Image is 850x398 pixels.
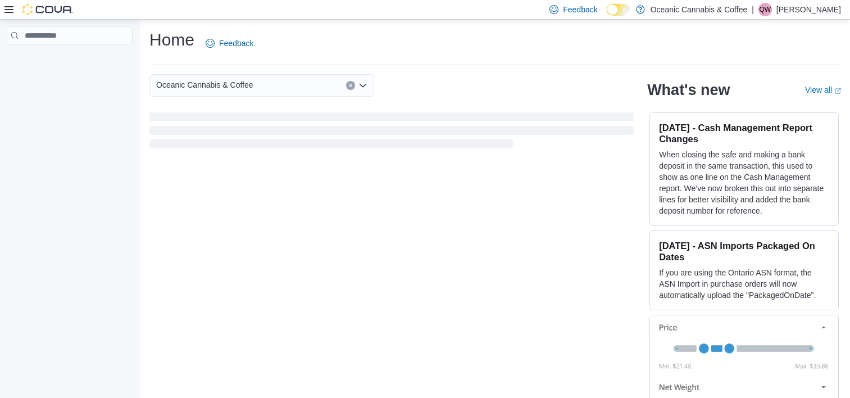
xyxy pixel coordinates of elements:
[149,29,194,51] h1: Home
[758,3,772,16] div: Quentin White
[358,81,367,90] button: Open list of options
[805,85,841,94] a: View allExternal link
[659,240,829,263] h3: [DATE] - ASN Imports Packaged On Dates
[201,32,258,55] a: Feedback
[752,3,754,16] p: |
[149,115,634,151] span: Loading
[22,4,73,15] img: Cova
[647,81,730,99] h2: What's new
[659,149,829,216] p: When closing the safe and making a bank deposit in the same transaction, this used to show as one...
[156,78,253,92] span: Oceanic Cannabis & Coffee
[346,81,355,90] button: Clear input
[659,267,829,301] p: If you are using the Ontario ASN format, the ASN Import in purchase orders will now automatically...
[834,88,841,94] svg: External link
[760,3,771,16] span: QW
[563,4,597,15] span: Feedback
[659,122,829,144] h3: [DATE] - Cash Management Report Changes
[607,4,630,16] input: Dark Mode
[776,3,841,16] p: [PERSON_NAME]
[7,47,133,74] nav: Complex example
[219,38,253,49] span: Feedback
[651,3,748,16] p: Oceanic Cannabis & Coffee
